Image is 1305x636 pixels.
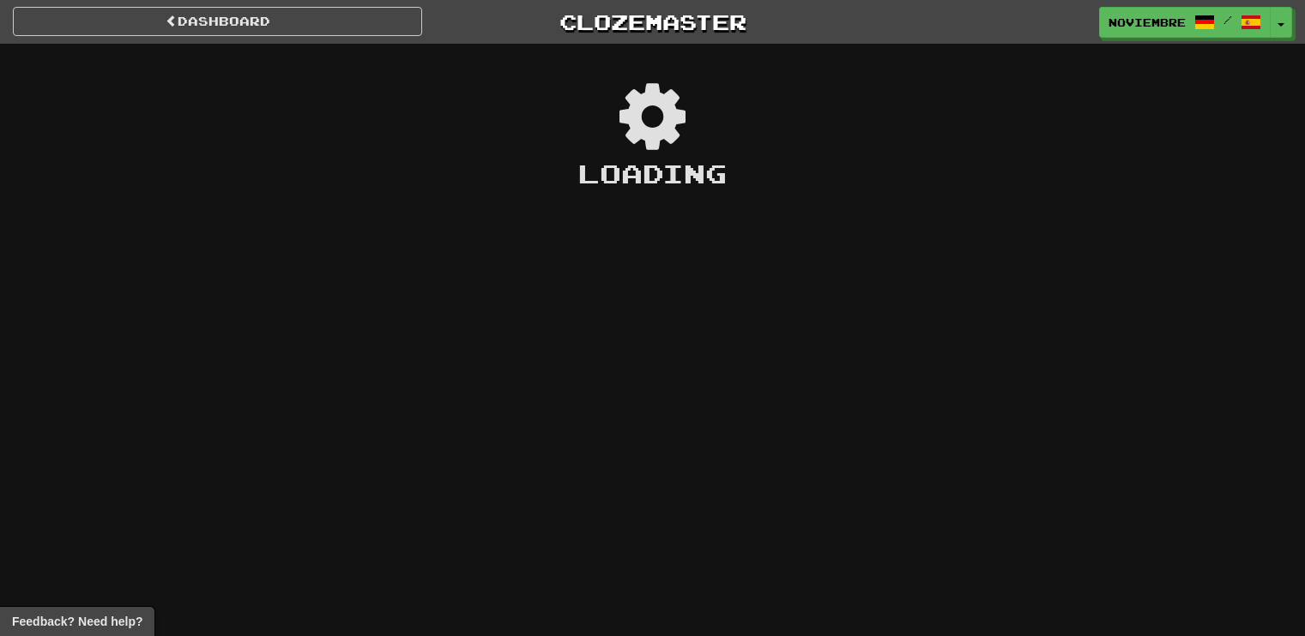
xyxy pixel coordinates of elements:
a: Clozemaster [448,7,857,37]
span: Noviembre [1109,15,1186,30]
a: Noviembre / [1099,7,1271,38]
a: Dashboard [13,7,422,36]
span: / [1223,14,1232,26]
span: Open feedback widget [12,613,142,630]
